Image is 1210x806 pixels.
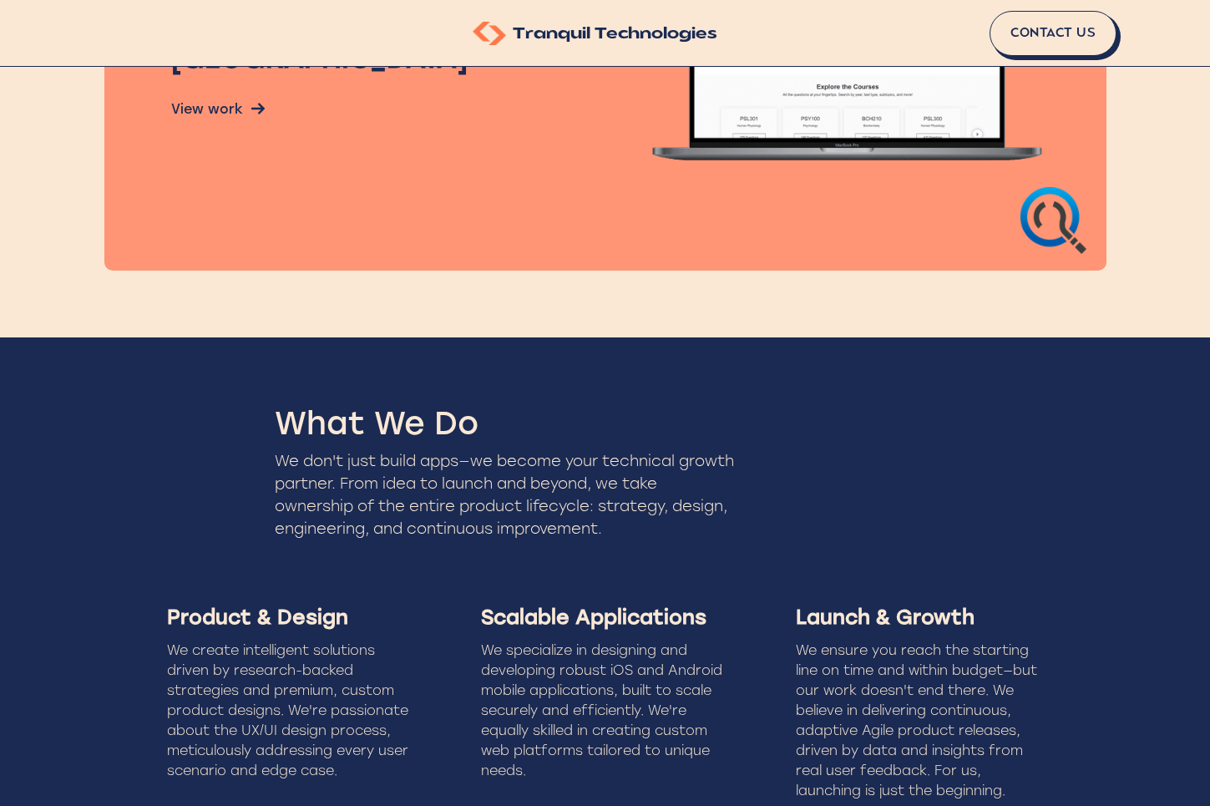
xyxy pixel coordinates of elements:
div: Helping students excel at [GEOGRAPHIC_DATA] [171,11,628,74]
a: Contact Us [990,11,1116,56]
div: We create intelligent solutions driven by research-backed strategies and premium, custom product ... [167,641,414,781]
div: View work [171,101,265,117]
img: Right Arrow [251,102,265,115]
img: Tranquil Technologies Logo [473,22,506,45]
div: What We Do [275,404,934,443]
div: We don't just build apps—we become your technical growth partner. From idea to launch and beyond,... [275,450,737,540]
div: Scalable Applications [481,605,728,629]
div: We specialize in designing and developing robust iOS and Android mobile applications, built to sc... [481,641,728,781]
div: We ensure you reach the starting line on time and within budget—but our work doesn't end there. W... [796,641,1043,801]
div: Product & Design [167,605,414,629]
div: Launch & Growth [796,605,1043,629]
span: Tranquil Technologies [513,28,717,43]
img: IntellyQ web app logo [1020,187,1086,254]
